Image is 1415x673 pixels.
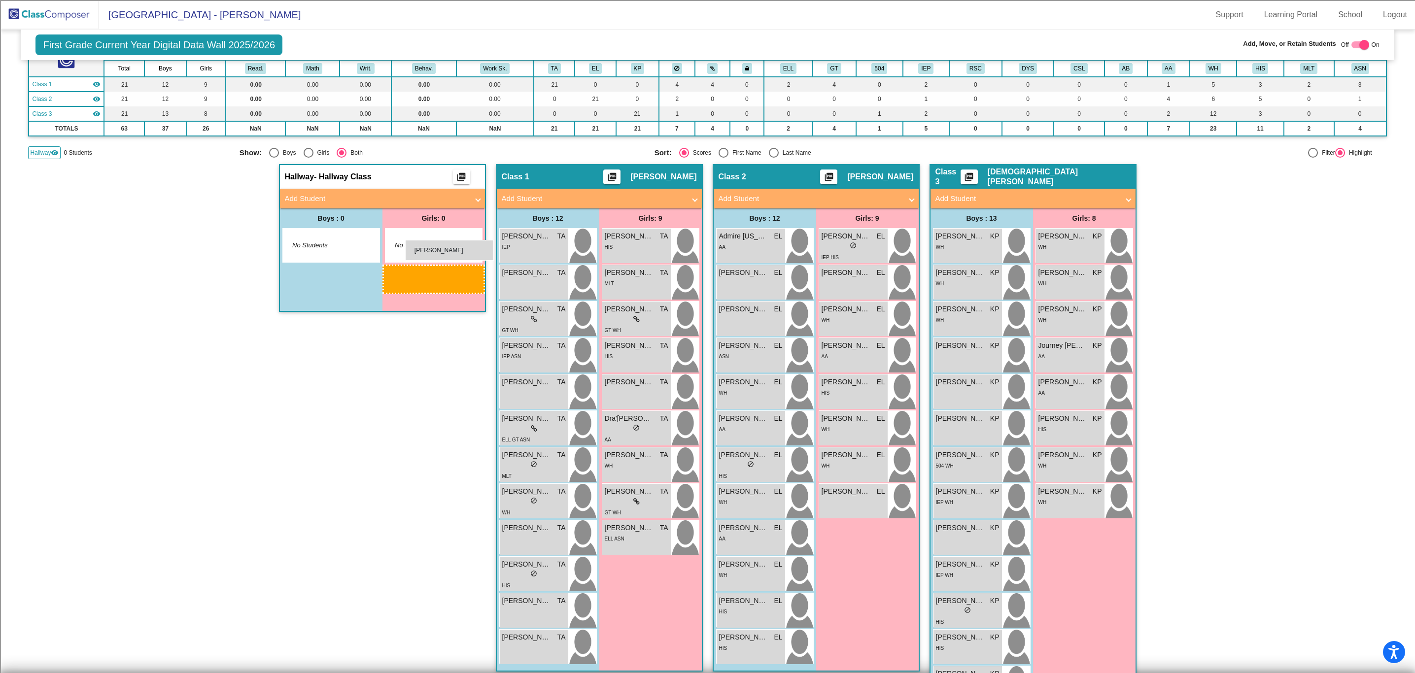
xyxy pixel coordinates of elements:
[534,60,575,77] th: Tabatha Arevalo
[823,172,835,186] mat-icon: picture_as_pdf
[226,92,286,106] td: 0.00
[1345,148,1372,157] div: Highlight
[29,106,104,121] td: Kristen Parish - No Class Name
[936,317,944,323] span: WH
[313,148,330,157] div: Girls
[4,50,1411,59] div: Delete
[4,41,1411,50] div: Move To ...
[1334,60,1386,77] th: Asian
[719,172,746,182] span: Class 2
[4,156,1411,165] div: Magazine
[4,211,1411,220] div: CANCEL
[4,121,1411,130] div: Print
[936,231,985,241] span: [PERSON_NAME]
[4,255,1411,264] div: Move to ...
[1334,121,1386,136] td: 4
[1284,121,1334,136] td: 2
[876,231,885,241] span: EL
[990,231,1000,241] span: KP
[1190,106,1237,121] td: 12
[605,268,654,278] span: [PERSON_NAME]
[245,63,267,74] button: Read.
[1147,121,1190,136] td: 7
[391,106,456,121] td: 0.00
[314,172,372,182] span: - Hallway Class
[774,231,782,241] span: EL
[719,231,768,241] span: Admire [US_STATE]
[1190,92,1237,106] td: 6
[659,106,695,121] td: 1
[575,121,616,136] td: 21
[240,148,262,157] span: Show:
[4,174,1411,183] div: Television/Radio
[1104,60,1147,77] th: Adaptive Behavior
[1341,40,1349,49] span: Off
[391,77,456,92] td: 0.00
[1119,63,1133,74] button: AB
[4,112,1411,121] div: Download
[695,77,730,92] td: 4
[35,34,282,55] span: First Grade Current Year Digital Data Wall 2025/2026
[903,92,949,106] td: 1
[660,231,668,241] span: TA
[714,208,816,228] div: Boys : 12
[93,95,101,103] mat-icon: visibility
[822,268,871,278] span: [PERSON_NAME]
[774,304,782,314] span: EL
[534,121,575,136] td: 21
[616,77,659,92] td: 0
[4,13,91,23] input: Search outlines
[1070,63,1088,74] button: CSL
[557,231,566,241] span: TA
[764,106,812,121] td: 0
[1038,281,1047,286] span: WH
[779,148,811,157] div: Last Name
[285,92,340,106] td: 0.00
[4,23,1411,32] div: Sort A > Z
[391,121,456,136] td: NaN
[1038,268,1088,278] span: [PERSON_NAME]
[949,92,1002,106] td: 0
[4,229,1411,237] div: This outline has no content. Would you like to delete it?
[827,63,841,74] button: GT
[856,92,903,106] td: 0
[728,148,761,157] div: First Name
[4,130,1411,138] div: Add Outline Template
[346,148,363,157] div: Both
[961,169,978,184] button: Print Students Details
[575,92,616,106] td: 21
[1351,63,1369,74] button: ASN
[660,304,668,314] span: TA
[186,106,226,121] td: 8
[1372,40,1380,49] span: On
[616,106,659,121] td: 21
[764,77,812,92] td: 2
[936,268,985,278] span: [PERSON_NAME]
[1147,77,1190,92] td: 1
[630,172,696,182] span: [PERSON_NAME]
[104,92,144,106] td: 21
[1054,106,1104,121] td: 0
[64,148,92,157] span: 0 Students
[226,77,286,92] td: 0.00
[226,121,286,136] td: NaN
[557,304,566,314] span: TA
[1002,121,1054,136] td: 0
[963,172,975,186] mat-icon: picture_as_pdf
[990,268,1000,278] span: KP
[4,147,1411,156] div: Journal
[1237,77,1283,92] td: 3
[240,148,647,158] mat-radio-group: Select an option
[144,92,186,106] td: 12
[4,273,1411,282] div: CANCEL
[876,268,885,278] span: EL
[1334,77,1386,92] td: 3
[502,193,685,204] mat-panel-title: Add Student
[285,77,340,92] td: 0.00
[104,121,144,136] td: 63
[1237,106,1283,121] td: 3
[719,193,902,204] mat-panel-title: Add Student
[935,167,961,187] span: Class 3
[949,60,1002,77] th: Resource
[4,192,1411,201] div: TODO: put dlg title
